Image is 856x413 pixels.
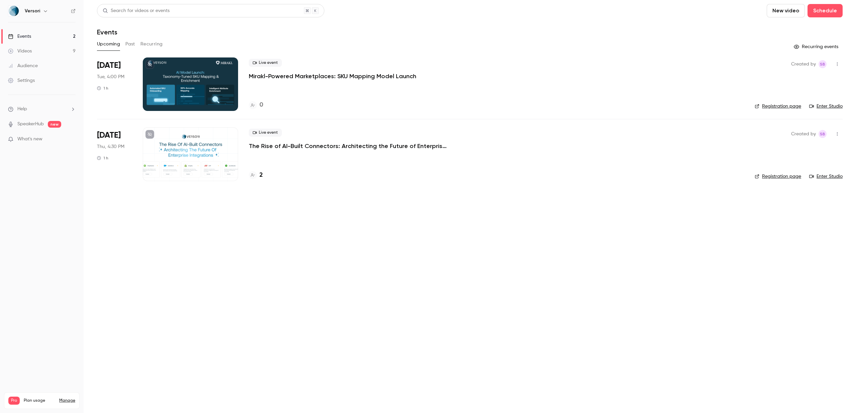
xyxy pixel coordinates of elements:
span: What's new [17,136,42,143]
span: Created by [791,130,816,138]
span: Help [17,106,27,113]
h4: 0 [259,101,263,110]
a: Enter Studio [809,173,843,180]
span: SB [820,60,825,68]
span: Tue, 4:00 PM [97,74,124,80]
img: Versori [8,6,19,16]
button: Recurring [140,39,163,49]
a: Mirakl-Powered Marketplaces: SKU Mapping Model Launch [249,72,416,80]
div: Audience [8,62,38,69]
div: Oct 2 Thu, 4:30 PM (Europe/London) [97,127,132,181]
span: [DATE] [97,60,121,71]
button: Upcoming [97,39,120,49]
div: 1 h [97,86,108,91]
span: SB [820,130,825,138]
span: new [48,121,61,128]
span: Live event [249,129,282,137]
button: Recurring events [791,41,843,52]
span: Sophie Burgess [819,60,827,68]
span: Pro [8,397,20,405]
a: The Rise of AI-Built Connectors: Architecting the Future of Enterprise Integration [249,142,449,150]
a: Registration page [755,103,801,110]
span: Thu, 4:30 PM [97,143,124,150]
a: Enter Studio [809,103,843,110]
span: [DATE] [97,130,121,141]
button: Past [125,39,135,49]
a: SpeakerHub [17,121,44,128]
h1: Events [97,28,117,36]
div: Settings [8,77,35,84]
a: 2 [249,171,263,180]
div: Sep 30 Tue, 4:00 PM (Europe/London) [97,57,132,111]
span: Live event [249,59,282,67]
div: Events [8,33,31,40]
div: Search for videos or events [103,7,170,14]
span: Plan usage [24,398,55,403]
h6: Versori [25,8,40,14]
div: 1 h [97,155,108,161]
a: 0 [249,101,263,110]
div: Videos [8,48,32,54]
span: Created by [791,60,816,68]
span: Sophie Burgess [819,130,827,138]
a: Manage [59,398,75,403]
h4: 2 [259,171,263,180]
li: help-dropdown-opener [8,106,76,113]
a: Registration page [755,173,801,180]
button: New video [767,4,805,17]
button: Schedule [808,4,843,17]
iframe: Noticeable Trigger [68,136,76,142]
